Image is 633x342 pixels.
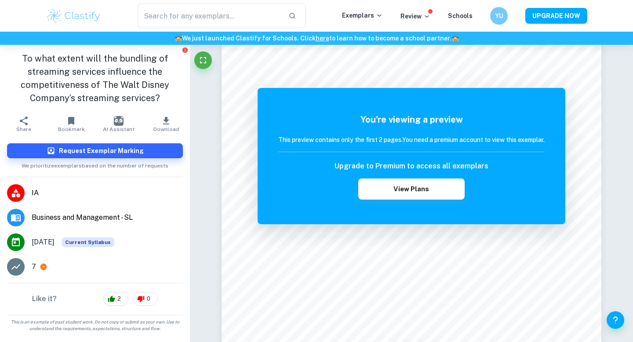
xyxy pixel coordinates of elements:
[7,52,183,105] h1: To what extent will the bundling of streaming services influence the competitiveness of The Walt ...
[278,135,545,145] h6: This preview contains only the first 2 pages. You need a premium account to view this exemplar.
[113,295,126,303] span: 2
[451,35,459,42] span: 🏫
[138,4,281,28] input: Search for any exemplars...
[114,116,124,126] img: AI Assistant
[175,35,182,42] span: 🏫
[335,161,488,171] h6: Upgrade to Premium to access all exemplars
[448,12,473,19] a: Schools
[342,11,383,20] p: Exemplars
[32,294,57,304] h6: Like it?
[46,7,102,25] img: Clastify logo
[16,126,31,132] span: Share
[182,47,188,53] button: Report issue
[47,112,95,136] button: Bookmark
[2,33,631,43] h6: We just launched Clastify for Schools. Click to learn how to become a school partner.
[278,113,545,126] h5: You're viewing a preview
[32,262,36,272] p: 7
[142,112,190,136] button: Download
[32,237,55,247] span: [DATE]
[62,237,114,247] div: This exemplar is based on the current syllabus. Feel free to refer to it for inspiration/ideas wh...
[7,143,183,158] button: Request Exemplar Marking
[22,158,168,170] span: We prioritize exemplars based on the number of requests
[525,8,587,24] button: UPGRADE NOW
[358,178,465,200] button: View Plans
[95,112,142,136] button: AI Assistant
[58,126,85,132] span: Bookmark
[32,188,183,198] span: IA
[194,51,212,69] button: Fullscreen
[400,11,430,21] p: Review
[607,311,624,329] button: Help and Feedback
[32,212,183,223] span: Business and Management - SL
[142,295,155,303] span: 0
[153,126,179,132] span: Download
[62,237,114,247] span: Current Syllabus
[4,319,186,332] span: This is an example of past student work. Do not copy or submit as your own. Use to understand the...
[59,146,144,156] h6: Request Exemplar Marking
[490,7,508,25] button: YU
[316,35,329,42] a: here
[494,11,504,21] h6: YU
[103,126,135,132] span: AI Assistant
